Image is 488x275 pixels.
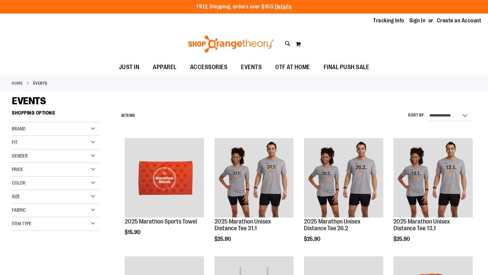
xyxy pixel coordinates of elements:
[393,138,473,217] img: 2025 Marathon Unisex Distance Tee 13.1
[187,36,275,52] img: Shop Orangetheory
[317,60,376,75] a: FINAL PUSH SALE
[324,60,369,75] span: FINAL PUSH SALE
[241,60,262,75] span: EVENTS
[12,95,46,107] span: EVENTS
[215,138,294,217] img: 2025 Marathon Unisex Distance Tee 31.1
[234,60,268,75] a: EVENTS
[215,218,271,232] a: 2025 Marathon Unisex Distance Tee 31.1
[12,140,18,145] span: Fit
[215,138,294,218] a: 2025 Marathon Unisex Distance Tee 31.1
[275,60,310,75] span: OTF AT HOME
[409,17,426,24] a: Sign In
[12,167,23,172] span: Price
[125,218,197,225] a: 2025 Marathon Sports Towel
[304,138,383,218] a: 2025 Marathon Unisex Distance Tee 26.2
[304,138,383,217] img: 2025 Marathon Unisex Distance Tee 26.2
[268,60,317,75] a: OTF AT HOME
[393,236,411,242] span: $25.90
[190,60,228,75] span: ACCESSORIES
[215,236,232,242] span: $25.90
[112,60,146,75] a: JUST IN
[12,80,23,86] a: Home
[153,60,177,75] span: APPAREL
[121,135,207,253] div: product
[408,112,424,118] label: Sort By
[393,138,473,218] a: 2025 Marathon Unisex Distance Tee 13.1
[12,107,99,122] strong: Shopping Options
[146,60,183,75] a: APPAREL
[125,138,204,217] img: 2025 Marathon Sports Towel
[301,135,387,259] div: product
[211,135,297,259] div: product
[12,126,25,131] span: Brand
[125,229,141,235] span: $15.90
[121,110,135,121] h2: Items
[390,135,476,259] div: product
[183,60,235,75] a: ACCESSORIES
[373,17,404,24] a: Tracking Info
[121,113,124,118] span: 8
[197,3,292,11] p: FREE Shipping, orders over $150.
[304,236,321,242] span: $25.90
[12,153,28,158] span: Gender
[393,218,450,232] a: 2025 Marathon Unisex Distance Tee 13.1
[437,17,482,24] a: Create an Account
[12,221,32,226] span: Item Type
[12,207,26,213] span: Fabric
[12,194,20,199] span: Size
[304,218,361,232] a: 2025 Marathon Unisex Distance Tee 26.2
[33,80,47,86] strong: EVENTS
[125,138,204,218] a: 2025 Marathon Sports Towel
[119,60,140,75] span: JUST IN
[12,180,25,186] span: Color
[275,4,292,10] a: Details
